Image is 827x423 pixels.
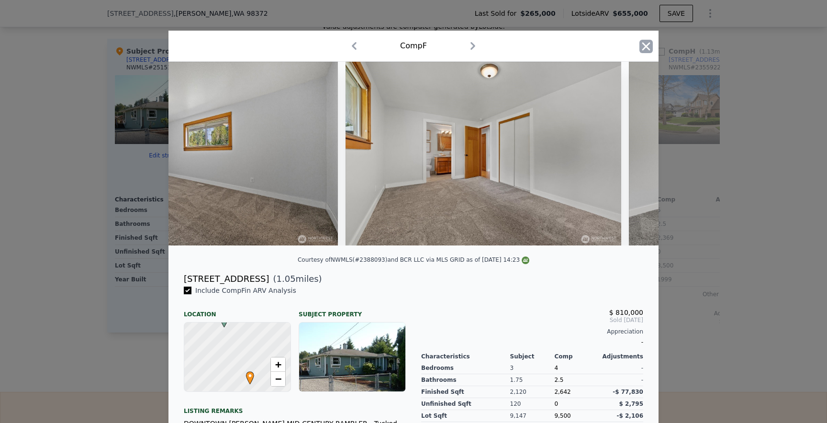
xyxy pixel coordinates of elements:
[619,401,643,407] span: $ 2,795
[599,374,643,386] div: -
[510,353,555,360] div: Subject
[599,362,643,374] div: -
[510,386,555,398] div: 2,120
[421,362,510,374] div: Bedrooms
[271,372,285,386] a: Zoom out
[421,386,510,398] div: Finished Sqft
[271,357,285,372] a: Zoom in
[617,412,643,419] span: -$ 2,106
[510,410,555,422] div: 9,147
[421,328,643,335] div: Appreciation
[421,316,643,324] span: Sold [DATE]
[184,400,406,415] div: Listing remarks
[510,362,555,374] div: 3
[554,374,599,386] div: 2.5
[522,256,529,264] img: NWMLS Logo
[554,401,558,407] span: 0
[421,335,643,349] div: -
[421,353,510,360] div: Characteristics
[269,272,322,286] span: ( miles)
[63,62,338,245] img: Property Img
[400,40,427,52] div: Comp F
[554,412,570,419] span: 9,500
[277,274,296,284] span: 1.05
[184,272,269,286] div: [STREET_ADDRESS]
[554,353,599,360] div: Comp
[298,256,529,263] div: Courtesy of NWMLS (#2388093) and BCR LLC via MLS GRID as of [DATE] 14:23
[244,371,249,377] div: •
[244,368,257,383] span: •
[275,373,281,385] span: −
[299,303,406,318] div: Subject Property
[510,398,555,410] div: 120
[191,287,300,294] span: Include Comp F in ARV Analysis
[275,358,281,370] span: +
[554,389,570,395] span: 2,642
[346,62,621,245] img: Property Img
[599,353,643,360] div: Adjustments
[613,389,643,395] span: -$ 77,830
[421,398,510,410] div: Unfinished Sqft
[421,410,510,422] div: Lot Sqft
[554,365,558,371] span: 4
[609,309,643,316] span: $ 810,000
[421,374,510,386] div: Bathrooms
[184,303,291,318] div: Location
[510,374,555,386] div: 1.75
